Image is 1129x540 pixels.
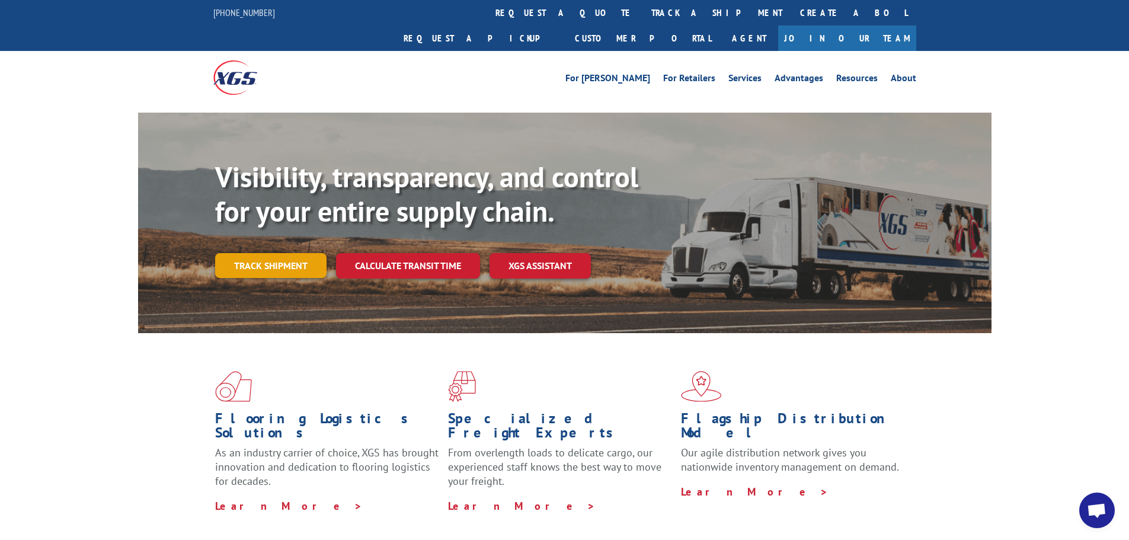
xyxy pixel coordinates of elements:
span: As an industry carrier of choice, XGS has brought innovation and dedication to flooring logistics... [215,446,439,488]
a: Join Our Team [778,25,916,51]
a: Track shipment [215,253,327,278]
a: Resources [836,74,878,87]
a: Services [728,74,762,87]
img: xgs-icon-total-supply-chain-intelligence-red [215,371,252,402]
a: For [PERSON_NAME] [565,74,650,87]
p: From overlength loads to delicate cargo, our experienced staff knows the best way to move your fr... [448,446,672,499]
a: Customer Portal [566,25,720,51]
a: Learn More > [215,499,363,513]
a: Learn More > [448,499,596,513]
a: Advantages [775,74,823,87]
h1: Flagship Distribution Model [681,411,905,446]
h1: Specialized Freight Experts [448,411,672,446]
a: About [891,74,916,87]
a: [PHONE_NUMBER] [213,7,275,18]
img: xgs-icon-flagship-distribution-model-red [681,371,722,402]
span: Our agile distribution network gives you nationwide inventory management on demand. [681,446,899,474]
img: xgs-icon-focused-on-flooring-red [448,371,476,402]
a: Calculate transit time [336,253,480,279]
b: Visibility, transparency, and control for your entire supply chain. [215,158,638,229]
a: XGS ASSISTANT [490,253,591,279]
a: Agent [720,25,778,51]
a: Learn More > [681,485,829,499]
a: For Retailers [663,74,715,87]
h1: Flooring Logistics Solutions [215,411,439,446]
a: Request a pickup [395,25,566,51]
div: Open chat [1079,493,1115,528]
